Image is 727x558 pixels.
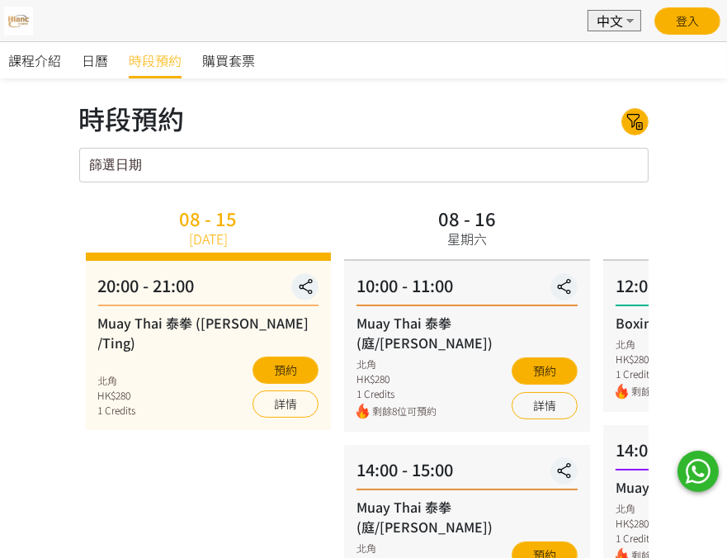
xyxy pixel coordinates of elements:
[631,384,696,400] span: 剩餘6位可預約
[98,388,136,403] div: HK$280
[253,390,319,418] a: 詳情
[79,148,649,182] input: 篩選日期
[129,42,182,78] a: 時段預約
[356,273,578,306] div: 10:00 - 11:00
[202,42,255,78] a: 購買套票
[129,50,182,70] span: 時段預約
[179,209,237,227] div: 08 - 15
[98,403,136,418] div: 1 Credits
[447,229,487,248] div: 星期六
[82,50,108,70] span: 日曆
[512,357,578,385] button: 預約
[616,352,696,366] div: HK$280
[616,384,628,400] img: fire.png
[79,98,185,138] div: 時段預約
[98,273,319,306] div: 20:00 - 21:00
[98,313,319,352] div: Muay Thai 泰拳 ([PERSON_NAME] /Ting)
[616,337,696,352] div: 北角
[616,501,696,516] div: 北角
[356,457,578,490] div: 14:00 - 15:00
[8,42,61,78] a: 課程介紹
[202,50,255,70] span: 購買套票
[356,404,369,419] img: fire.png
[356,313,578,352] div: Muay Thai 泰拳 (庭/[PERSON_NAME])
[438,209,496,227] div: 08 - 16
[356,541,437,556] div: 北角
[676,12,699,29] a: 登入
[189,229,228,248] div: [DATE]
[616,516,696,531] div: HK$280
[356,497,578,537] div: Muay Thai 泰拳 (庭/[PERSON_NAME])
[356,371,437,386] div: HK$280
[616,366,696,381] div: 1 Credits
[372,404,437,419] span: 剩餘8位可預約
[82,42,108,78] a: 日曆
[512,392,578,419] a: 詳情
[356,386,437,401] div: 1 Credits
[98,373,136,388] div: 北角
[253,357,319,384] button: 預約
[8,50,61,70] span: 課程介紹
[616,531,696,546] div: 1 Credits
[356,357,437,371] div: 北角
